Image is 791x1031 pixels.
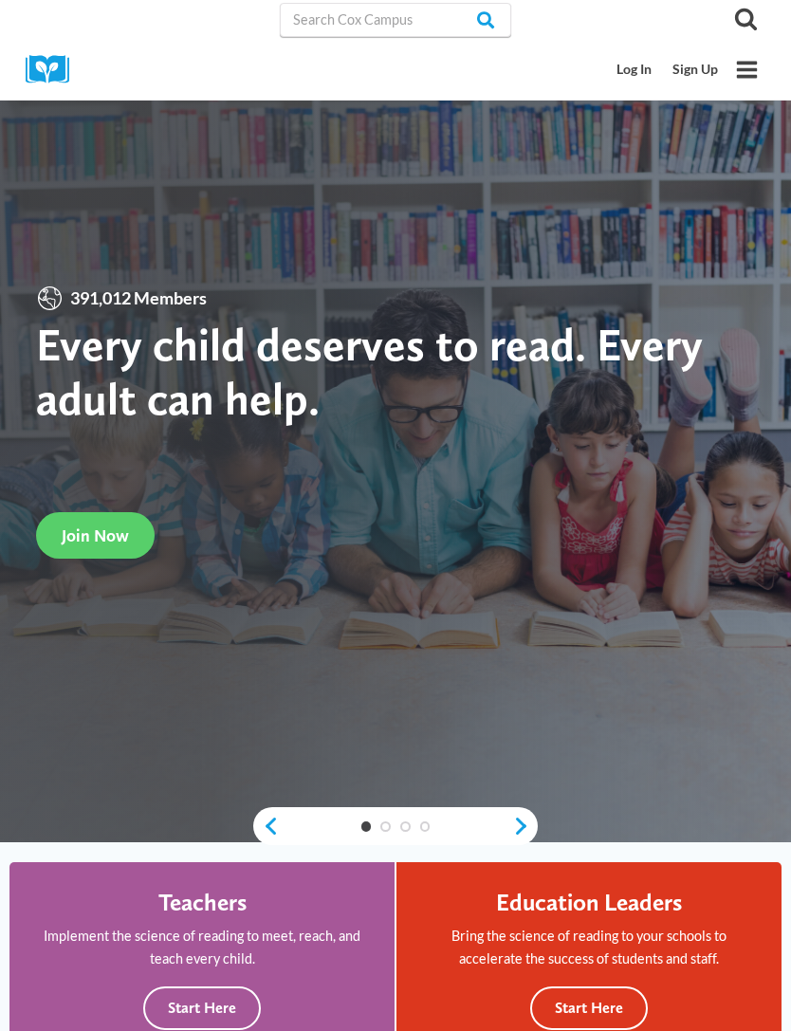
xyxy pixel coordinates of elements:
[280,3,511,37] input: Search Cox Campus
[253,816,279,837] a: previous
[512,816,538,837] a: next
[36,512,155,559] a: Join Now
[400,821,411,832] a: 3
[607,52,728,87] nav: Secondary Mobile Navigation
[607,52,663,87] a: Log In
[380,821,391,832] a: 2
[62,525,129,545] span: Join Now
[361,821,372,832] a: 1
[253,807,538,845] div: content slider buttons
[64,285,213,312] span: 391,012 Members
[422,925,756,968] p: Bring the science of reading to your schools to accelerate the success of students and staff.
[158,888,247,916] h4: Teachers
[36,317,703,426] strong: Every child deserves to read. Every adult can help.
[420,821,431,832] a: 4
[35,925,369,968] p: Implement the science of reading to meet, reach, and teach every child.
[143,986,261,1031] button: Start Here
[530,986,648,1031] button: Start Here
[662,52,728,87] a: Sign Up
[26,55,83,84] img: Cox Campus
[728,51,765,88] button: Open menu
[496,888,682,916] h4: Education Leaders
